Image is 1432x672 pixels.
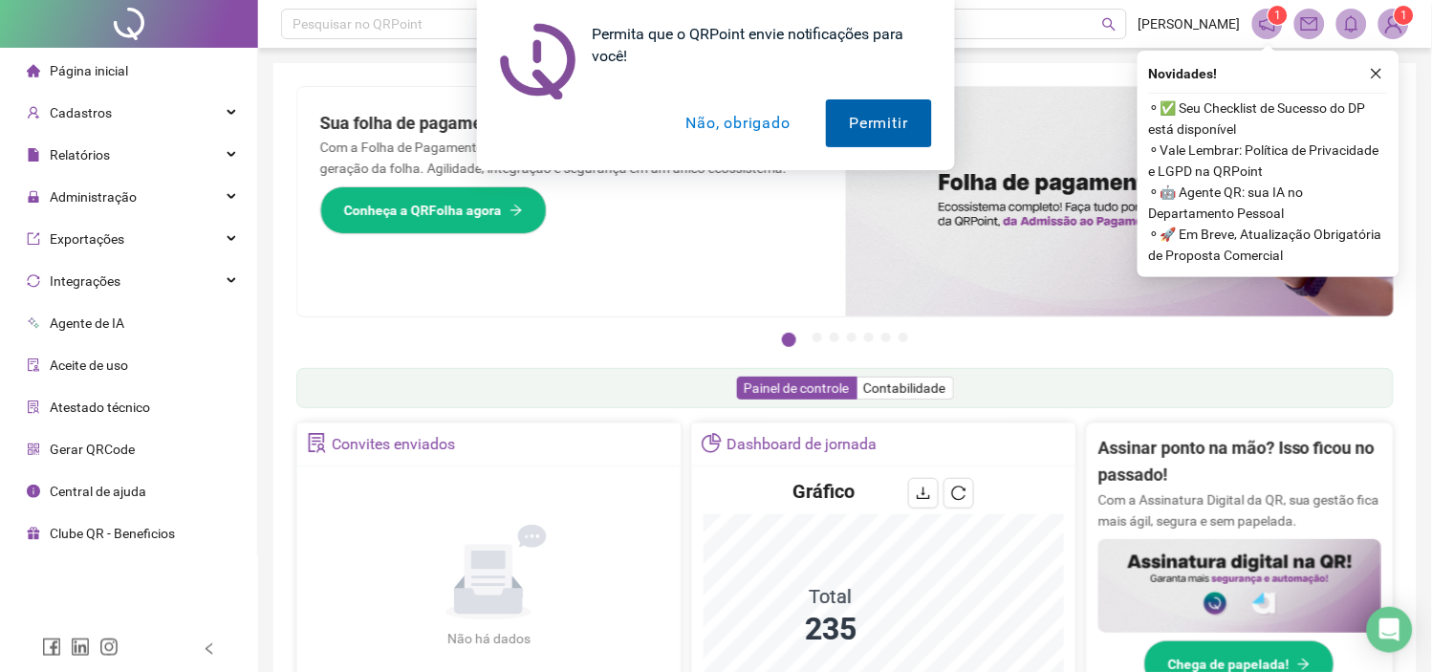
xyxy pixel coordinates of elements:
[727,428,877,461] div: Dashboard de jornada
[864,380,946,396] span: Contabilidade
[27,358,40,372] span: audit
[1098,489,1381,531] p: Com a Assinatura Digital da QR, sua gestão fica mais ágil, segura e sem papelada.
[27,443,40,456] span: qrcode
[846,87,1395,316] img: banner%2F8d14a306-6205-4263-8e5b-06e9a85ad873.png
[50,400,150,415] span: Atestado técnico
[27,401,40,414] span: solution
[344,200,502,221] span: Conheça a QRFolha agora
[27,274,40,288] span: sync
[500,23,576,99] img: notification icon
[1149,182,1388,224] span: ⚬ 🤖 Agente QR: sua IA no Departamento Pessoal
[71,638,90,657] span: linkedin
[702,433,722,453] span: pie-chart
[793,478,856,505] h4: Gráfico
[320,186,547,234] button: Conheça a QRFolha agora
[203,642,216,656] span: left
[50,315,124,331] span: Agente de IA
[1098,539,1381,634] img: banner%2F02c71560-61a6-44d4-94b9-c8ab97240462.png
[27,527,40,540] span: gift
[50,484,146,499] span: Central de ajuda
[847,333,857,342] button: 4
[27,190,40,204] span: lock
[401,628,576,649] div: Não há dados
[813,333,822,342] button: 2
[576,23,932,67] div: Permita que o QRPoint envie notificações para você!
[50,442,135,457] span: Gerar QRCode
[42,638,61,657] span: facebook
[510,204,523,217] span: arrow-right
[27,232,40,246] span: export
[99,638,119,657] span: instagram
[916,486,931,501] span: download
[951,486,966,501] span: reload
[50,358,128,373] span: Aceite de uso
[864,333,874,342] button: 5
[745,380,850,396] span: Painel de controle
[826,99,932,147] button: Permitir
[27,485,40,498] span: info-circle
[50,526,175,541] span: Clube QR - Beneficios
[50,189,137,205] span: Administração
[830,333,839,342] button: 3
[899,333,908,342] button: 7
[782,333,796,347] button: 1
[1297,658,1311,671] span: arrow-right
[881,333,891,342] button: 6
[1149,224,1388,266] span: ⚬ 🚀 Em Breve, Atualização Obrigatória de Proposta Comercial
[1098,435,1381,489] h2: Assinar ponto na mão? Isso ficou no passado!
[1367,607,1413,653] div: Open Intercom Messenger
[50,273,120,289] span: Integrações
[662,99,814,147] button: Não, obrigado
[332,428,455,461] div: Convites enviados
[307,433,327,453] span: solution
[50,231,124,247] span: Exportações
